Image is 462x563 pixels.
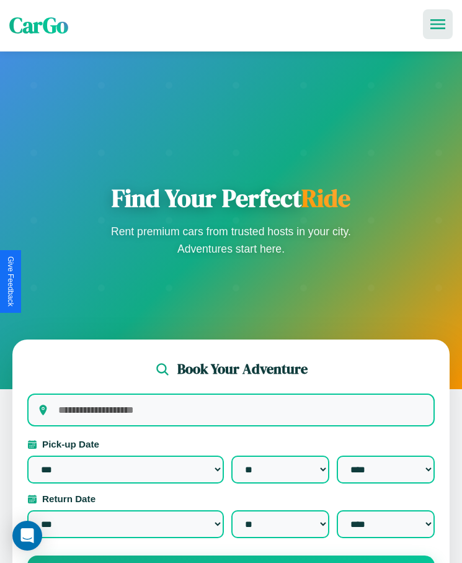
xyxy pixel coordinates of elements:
div: Open Intercom Messenger [12,521,42,551]
p: Rent premium cars from trusted hosts in your city. Adventures start here. [107,223,355,258]
span: CarGo [9,11,68,40]
span: Ride [301,181,350,215]
label: Return Date [27,493,435,504]
h1: Find Your Perfect [107,183,355,213]
label: Pick-up Date [27,439,435,449]
div: Give Feedback [6,256,15,307]
h2: Book Your Adventure [177,359,308,379]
